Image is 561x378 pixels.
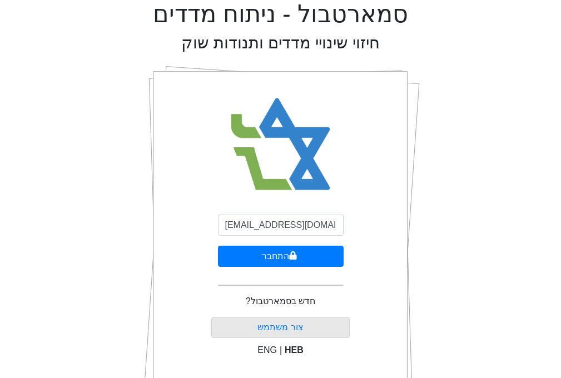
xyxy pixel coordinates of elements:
span: | [280,345,282,355]
h2: חיזוי שינויי מדדים ותנודות שוק [181,33,380,53]
span: ENG [257,345,277,355]
span: HEB [285,345,304,355]
input: אימייל [218,215,344,236]
button: התחבר [218,246,344,267]
p: חדש בסמארטבול? [246,295,315,308]
a: צור משתמש [257,322,303,332]
img: Smart Bull [220,83,341,206]
button: צור משתמש [211,317,350,338]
